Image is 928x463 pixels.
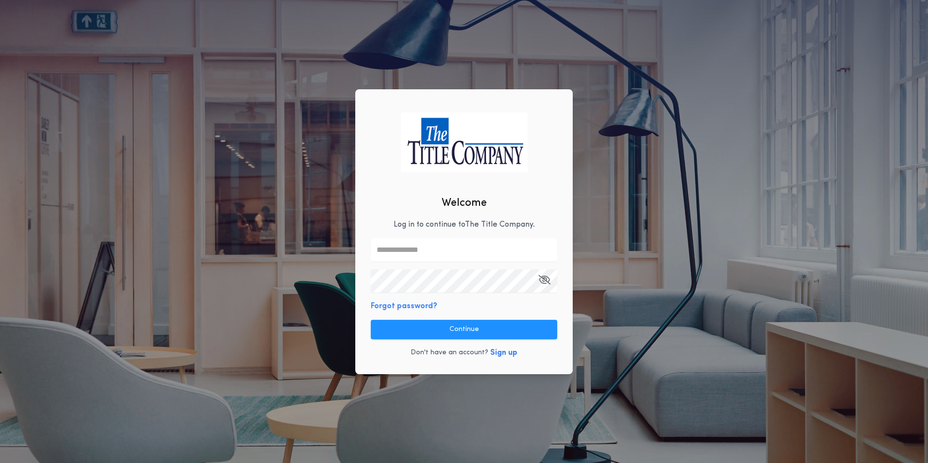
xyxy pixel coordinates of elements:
[394,219,535,231] p: Log in to continue to The Title Company .
[371,320,557,339] button: Continue
[400,112,528,172] img: logo
[371,300,437,312] button: Forgot password?
[490,347,517,359] button: Sign up
[411,348,488,358] p: Don't have an account?
[442,195,487,211] h2: Welcome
